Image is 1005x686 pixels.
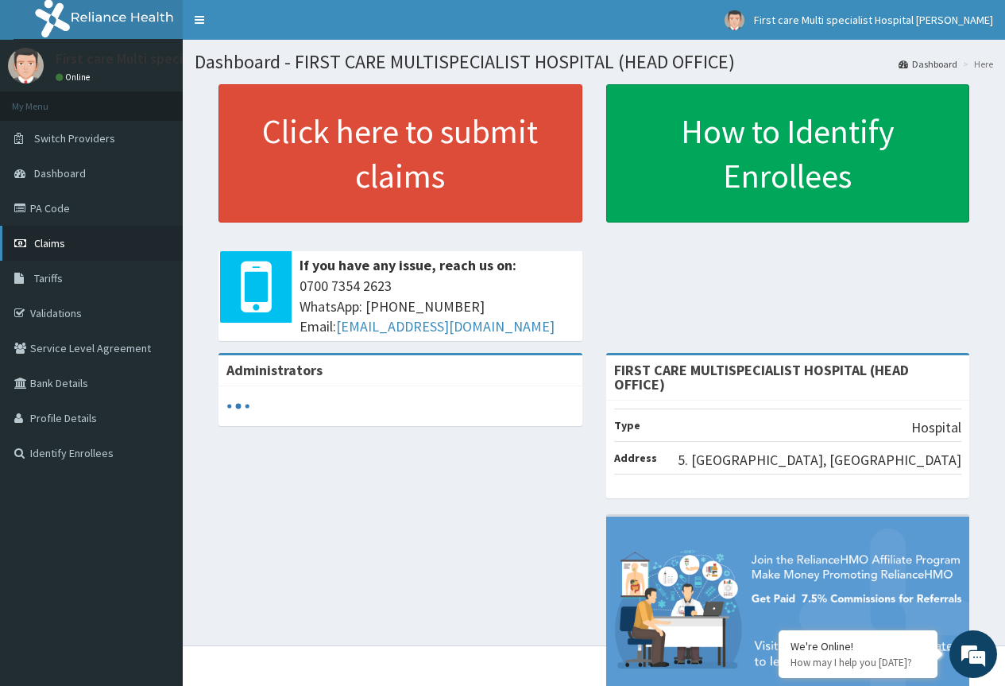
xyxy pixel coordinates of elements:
strong: FIRST CARE MULTISPECIALIST HOSPITAL (HEAD OFFICE) [614,361,909,393]
img: User Image [8,48,44,83]
span: Switch Providers [34,131,115,145]
a: [EMAIL_ADDRESS][DOMAIN_NAME] [336,317,555,335]
b: Administrators [226,361,323,379]
a: How to Identify Enrollees [606,84,970,223]
span: First care Multi specialist Hospital [PERSON_NAME] [754,13,993,27]
p: First care Multi specialist Hospital [PERSON_NAME] [56,52,373,66]
span: Dashboard [34,166,86,180]
b: Type [614,418,640,432]
p: How may I help you today? [790,656,926,669]
img: User Image [725,10,744,30]
span: Tariffs [34,271,63,285]
a: Online [56,72,94,83]
li: Here [959,57,993,71]
b: If you have any issue, reach us on: [300,256,516,274]
a: Dashboard [899,57,957,71]
a: Click here to submit claims [218,84,582,223]
b: Address [614,451,657,465]
svg: audio-loading [226,394,250,418]
p: Hospital [911,417,961,438]
span: Claims [34,236,65,250]
p: 5. [GEOGRAPHIC_DATA], [GEOGRAPHIC_DATA] [678,450,961,471]
h1: Dashboard - FIRST CARE MULTISPECIALIST HOSPITAL (HEAD OFFICE) [195,52,993,72]
div: We're Online! [790,639,926,653]
span: 0700 7354 2623 WhatsApp: [PHONE_NUMBER] Email: [300,276,574,337]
